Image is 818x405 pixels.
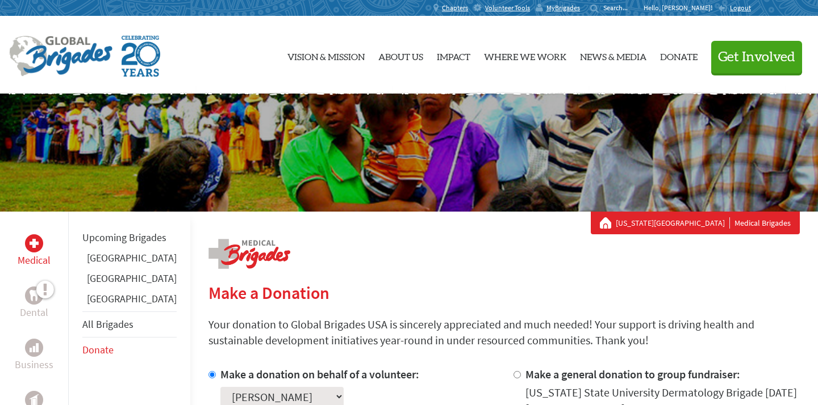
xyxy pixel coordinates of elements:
a: Donate [82,343,114,356]
label: Make a general donation to group fundraiser: [525,367,740,381]
a: Upcoming Brigades [82,231,166,244]
img: logo-medical.png [208,239,290,269]
li: Guatemala [82,271,177,291]
button: Get Involved [711,41,802,73]
p: Your donation to Global Brigades USA is sincerely appreciated and much needed! Your support is dr... [208,317,800,348]
p: Dental [20,305,48,320]
span: Get Involved [718,50,795,64]
a: [US_STATE][GEOGRAPHIC_DATA] [616,217,730,229]
h2: Make a Donation [208,282,800,303]
img: Medical [30,239,39,248]
li: Donate [82,337,177,362]
li: Ghana [82,250,177,271]
div: Business [25,339,43,357]
a: MedicalMedical [18,234,51,268]
span: Logout [730,3,751,12]
img: Global Brigades Celebrating 20 Years [122,36,160,77]
img: Dental [30,290,39,301]
label: Make a donation on behalf of a volunteer: [220,367,419,381]
a: Impact [437,26,470,85]
span: Chapters [442,3,468,12]
p: Hello, [PERSON_NAME]! [644,3,718,12]
img: Business [30,343,39,352]
span: MyBrigades [546,3,580,12]
a: Vision & Mission [287,26,365,85]
a: DentalDental [20,286,48,320]
div: Medical Brigades [600,217,791,229]
a: Where We Work [484,26,566,85]
a: All Brigades [82,318,133,331]
span: Volunteer Tools [485,3,530,12]
a: Donate [660,26,698,85]
li: All Brigades [82,311,177,337]
a: [GEOGRAPHIC_DATA] [87,292,177,305]
div: Dental [25,286,43,305]
input: Search... [603,3,636,12]
p: Business [15,357,53,373]
p: Medical [18,252,51,268]
a: About Us [378,26,423,85]
a: [GEOGRAPHIC_DATA] [87,272,177,285]
a: [GEOGRAPHIC_DATA] [87,251,177,264]
a: BusinessBusiness [15,339,53,373]
img: Global Brigades Logo [9,36,112,77]
li: Panama [82,291,177,311]
a: Logout [718,3,751,12]
div: Medical [25,234,43,252]
a: News & Media [580,26,646,85]
li: Upcoming Brigades [82,225,177,250]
